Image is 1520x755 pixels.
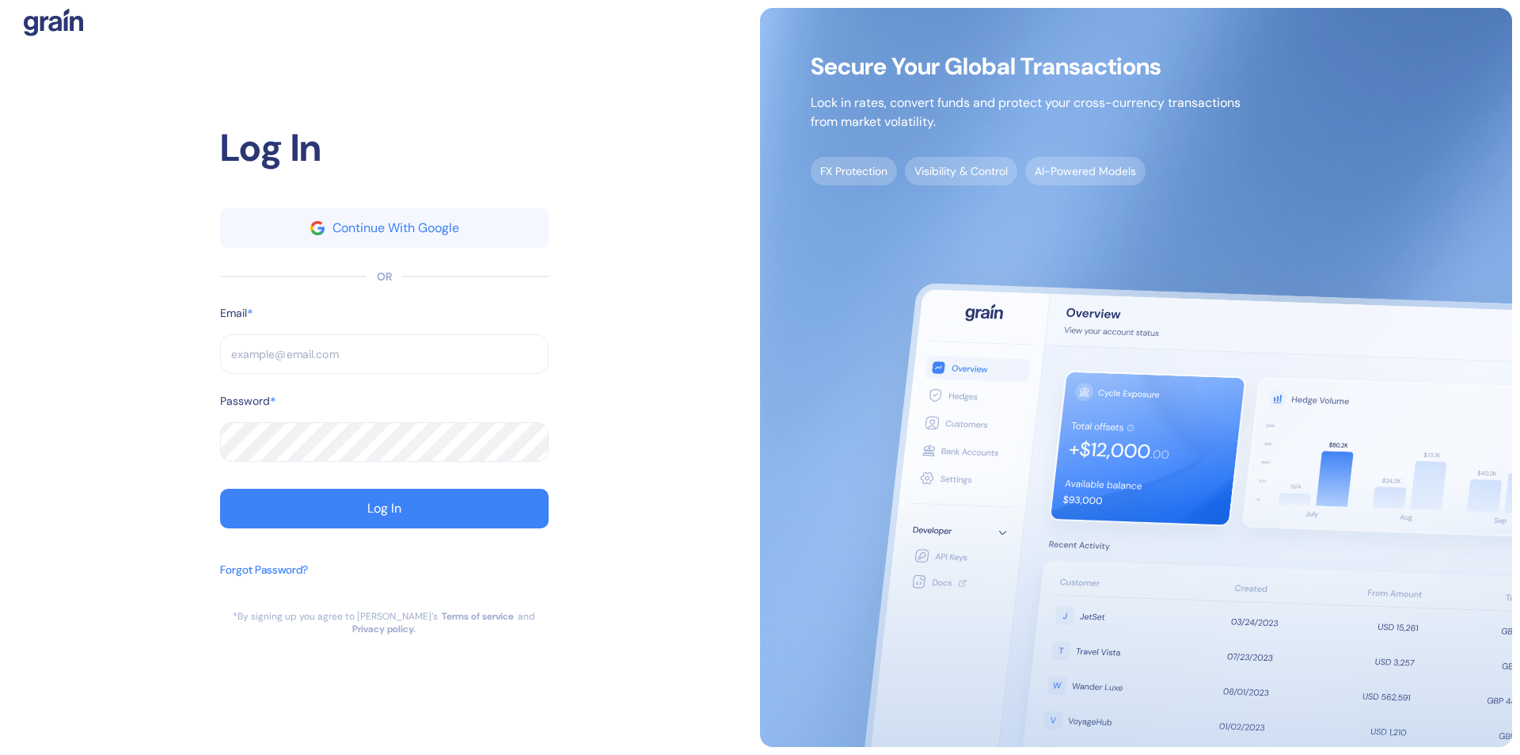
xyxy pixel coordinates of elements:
[220,562,308,578] div: Forgot Password?
[352,623,416,635] a: Privacy policy.
[220,489,549,528] button: Log In
[518,610,535,623] div: and
[1025,157,1146,185] span: AI-Powered Models
[233,610,438,623] div: *By signing up you agree to [PERSON_NAME]’s
[760,8,1512,747] img: signup-main-image
[220,120,549,177] div: Log In
[905,157,1017,185] span: Visibility & Control
[220,334,549,374] input: example@email.com
[310,221,325,235] img: google
[377,269,392,285] div: OR
[367,502,401,515] div: Log In
[811,59,1241,74] span: Secure Your Global Transactions
[811,157,897,185] span: FX Protection
[220,305,247,322] label: Email
[220,208,549,248] button: googleContinue With Google
[24,8,83,36] img: logo
[442,610,514,623] a: Terms of service
[220,393,270,410] label: Password
[332,222,459,235] div: Continue With Google
[220,554,308,610] button: Forgot Password?
[811,93,1241,132] p: Lock in rates, convert funds and protect your cross-currency transactions from market volatility.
